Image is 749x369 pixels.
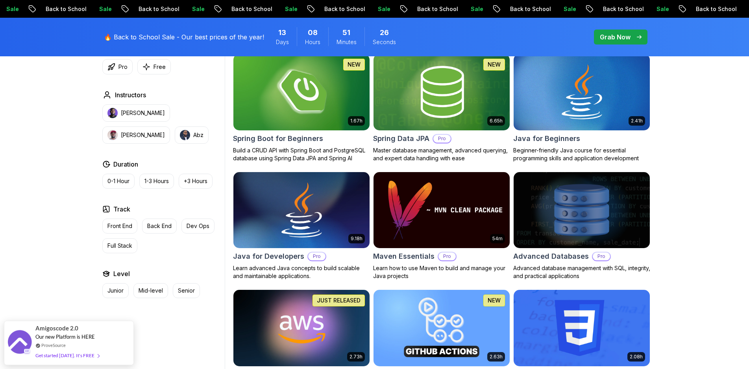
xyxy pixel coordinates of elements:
p: Back to School [494,5,548,13]
img: Advanced Databases card [514,172,650,248]
p: Back to School [401,5,455,13]
span: 51 Minutes [342,27,350,38]
button: instructor img[PERSON_NAME] [102,104,170,122]
p: Grab Now [600,32,631,42]
button: Back End [142,219,177,234]
img: Java for Developers card [233,172,370,248]
a: Java for Developers card9.18hJava for DevelopersProLearn advanced Java concepts to build scalable... [233,172,370,280]
span: 26 Seconds [380,27,389,38]
h2: Level [113,269,130,278]
p: 2.41h [631,118,643,124]
button: Front End [102,219,137,234]
p: 54m [492,235,503,242]
p: 2.08h [630,354,643,360]
p: Sale [455,5,480,13]
button: Senior [173,283,200,298]
h2: Spring Boot for Beginners [233,133,323,144]
button: 1-3 Hours [139,174,174,189]
div: Get started [DATE]. It's FREE [35,351,99,360]
p: JUST RELEASED [317,297,361,304]
p: Advanced database management with SQL, integrity, and practical applications [513,264,650,280]
img: Spring Data JPA card [374,54,510,130]
p: Full Stack [107,242,132,250]
p: Back to School [309,5,362,13]
span: Minutes [337,38,357,46]
p: Beginner-friendly Java course for essential programming skills and application development [513,146,650,162]
button: instructor img[PERSON_NAME] [102,126,170,144]
p: Back End [147,222,172,230]
img: CSS Essentials card [514,290,650,366]
p: [PERSON_NAME] [121,131,165,139]
p: Mid-level [139,287,163,295]
button: Pro [102,59,133,74]
p: 🔥 Back to School Sale - Our best prices of the year! [104,32,264,42]
p: Learn advanced Java concepts to build scalable and maintainable applications. [233,264,370,280]
h2: Maven Essentials [373,251,435,262]
button: Mid-level [133,283,168,298]
p: Front End [107,222,132,230]
p: Back to School [680,5,734,13]
p: 1-3 Hours [144,177,169,185]
span: Seconds [373,38,396,46]
span: Our new Platform is HERE [35,334,95,340]
h2: Duration [113,159,138,169]
p: Junior [107,287,124,295]
p: Sale [269,5,294,13]
p: NEW [488,297,501,304]
p: Learn how to use Maven to build and manage your Java projects [373,264,510,280]
h2: Track [113,204,130,214]
p: 2.63h [490,354,503,360]
img: AWS for Developers card [233,290,370,366]
h2: Instructors [115,90,146,100]
p: Sale [641,5,666,13]
p: Back to School [216,5,269,13]
img: instructor img [180,130,190,140]
img: provesource social proof notification image [8,330,31,356]
p: Back to School [30,5,83,13]
p: +3 Hours [184,177,207,185]
p: 1.67h [350,118,362,124]
button: Full Stack [102,238,137,253]
button: Junior [102,283,129,298]
p: Pro [433,135,451,143]
span: Amigoscode 2.0 [35,324,78,333]
p: Sale [362,5,387,13]
p: NEW [348,61,361,69]
p: Sale [83,5,109,13]
img: Maven Essentials card [374,172,510,248]
p: 9.18h [351,235,362,242]
p: Pro [593,252,610,260]
a: ProveSource [41,342,66,349]
a: Maven Essentials card54mMaven EssentialsProLearn how to use Maven to build and manage your Java p... [373,172,510,280]
p: Back to School [587,5,641,13]
p: NEW [488,61,501,69]
img: Java for Beginners card [514,54,650,130]
p: Sale [176,5,202,13]
h2: Advanced Databases [513,251,589,262]
a: Spring Data JPA card6.65hNEWSpring Data JPAProMaster database management, advanced querying, and ... [373,54,510,162]
span: 8 Hours [308,27,318,38]
p: Pro [118,63,128,71]
p: Master database management, advanced querying, and expert data handling with ease [373,146,510,162]
a: Java for Beginners card2.41hJava for BeginnersBeginner-friendly Java course for essential program... [513,54,650,162]
p: [PERSON_NAME] [121,109,165,117]
span: Hours [305,38,320,46]
button: +3 Hours [179,174,213,189]
p: Build a CRUD API with Spring Boot and PostgreSQL database using Spring Data JPA and Spring AI [233,146,370,162]
button: Free [137,59,171,74]
p: Pro [438,252,456,260]
p: 2.73h [350,354,362,360]
img: Spring Boot for Beginners card [233,54,370,130]
span: 13 Days [278,27,286,38]
img: instructor img [107,108,118,118]
a: Advanced Databases cardAdvanced DatabasesProAdvanced database management with SQL, integrity, and... [513,172,650,280]
img: instructor img [107,130,118,140]
p: Free [153,63,166,71]
h2: Java for Developers [233,251,304,262]
button: Dev Ops [181,219,215,234]
p: Senior [178,287,195,295]
p: Dev Ops [187,222,209,230]
button: 0-1 Hour [102,174,135,189]
p: Sale [548,5,573,13]
a: Spring Boot for Beginners card1.67hNEWSpring Boot for BeginnersBuild a CRUD API with Spring Boot ... [233,54,370,162]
